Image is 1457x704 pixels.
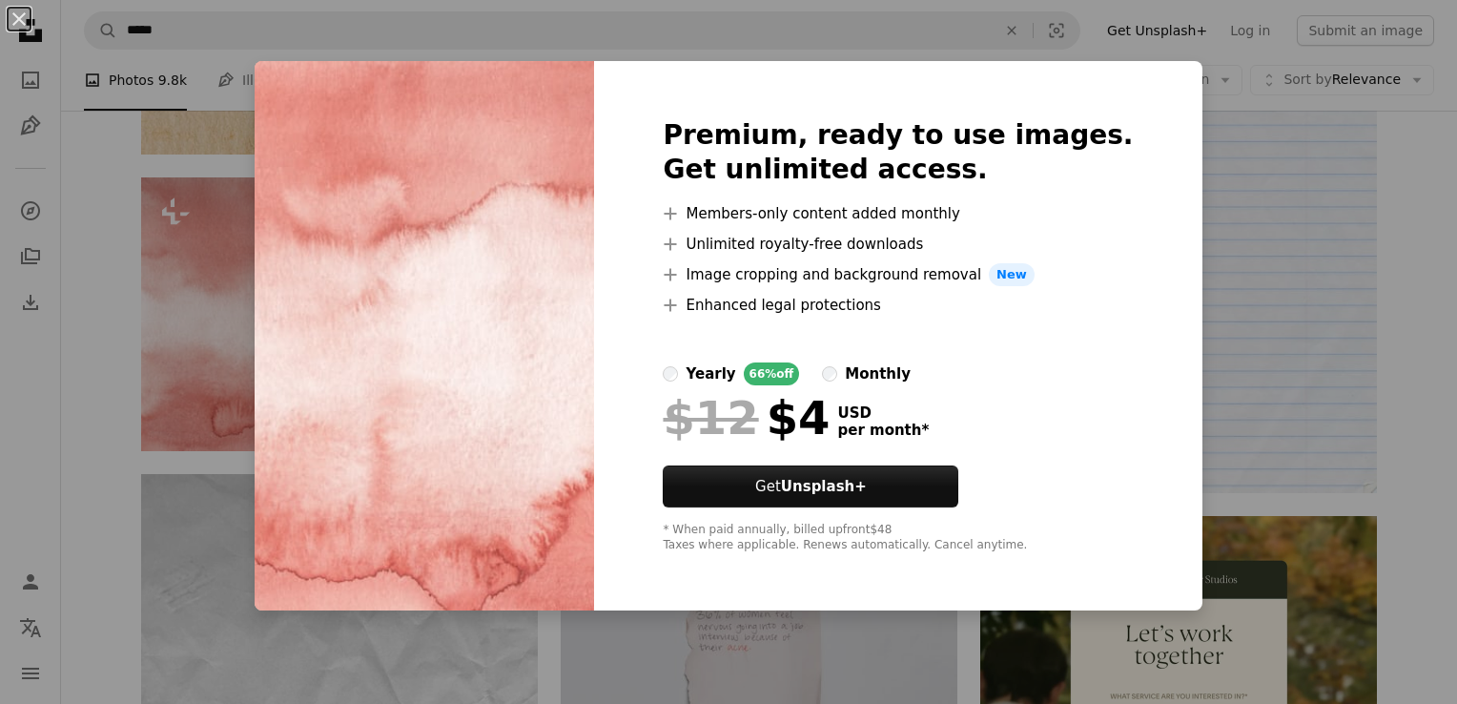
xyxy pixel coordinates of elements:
span: $12 [663,393,758,443]
img: premium_photo-1667668221774-f9c842a6f4a3 [255,61,594,611]
strong: Unsplash+ [781,478,867,495]
div: 66% off [744,362,800,385]
li: Enhanced legal protections [663,294,1133,317]
button: GetUnsplash+ [663,466,958,507]
div: $4 [663,393,830,443]
li: Members-only content added monthly [663,202,1133,225]
span: USD [837,404,929,422]
li: Image cropping and background removal [663,263,1133,286]
div: yearly [686,362,735,385]
h2: Premium, ready to use images. Get unlimited access. [663,118,1133,187]
input: monthly [822,366,837,382]
span: per month * [837,422,929,439]
div: monthly [845,362,911,385]
div: * When paid annually, billed upfront $48 Taxes where applicable. Renews automatically. Cancel any... [663,523,1133,553]
input: yearly66%off [663,366,678,382]
span: New [989,263,1035,286]
li: Unlimited royalty-free downloads [663,233,1133,256]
